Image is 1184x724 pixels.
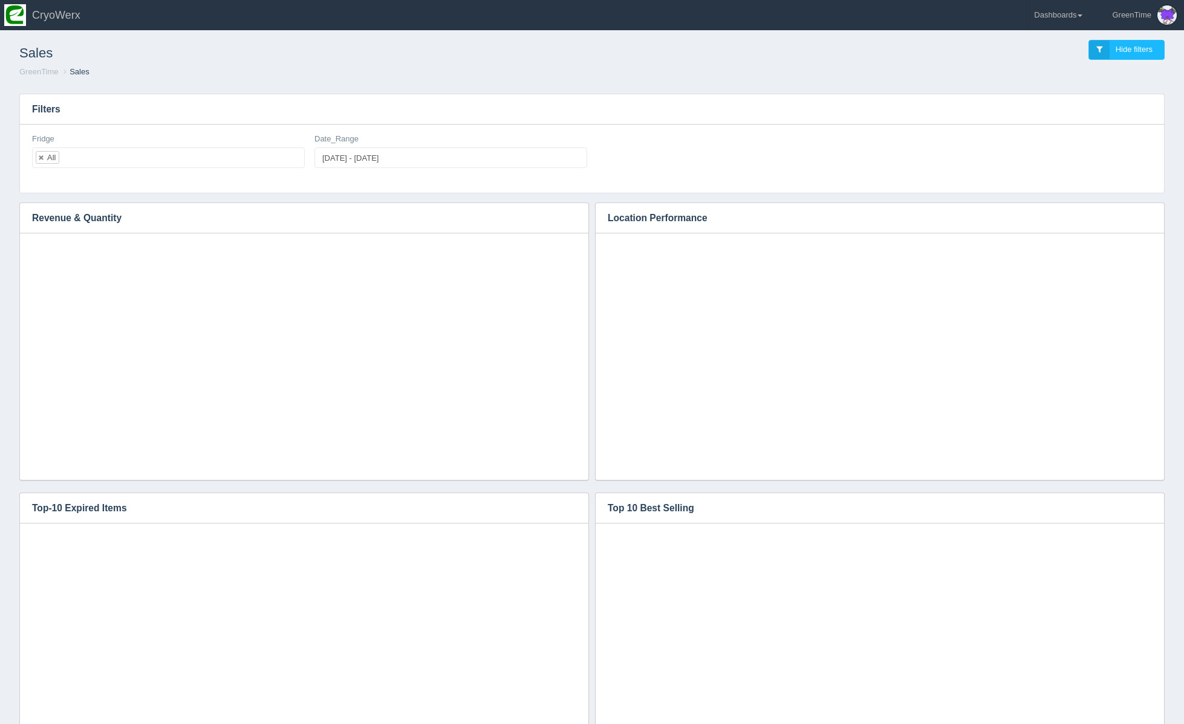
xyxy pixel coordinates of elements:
[32,9,80,21] span: CryoWerx
[20,203,570,233] h3: Revenue & Quantity
[32,134,54,145] label: Fridge
[19,40,592,66] h1: Sales
[596,493,1146,523] h3: Top 10 Best Selling
[314,134,359,145] label: Date_Range
[1088,40,1165,60] a: Hide filters
[4,4,26,26] img: so2zg2bv3y2ub16hxtjr.png
[19,67,59,76] a: GreenTime
[1112,3,1151,27] div: GreenTime
[596,203,1146,233] h3: Location Performance
[60,66,89,78] li: Sales
[47,154,56,161] div: All
[1157,5,1177,25] img: Profile Picture
[20,94,1164,124] h3: Filters
[20,493,570,523] h3: Top-10 Expired Items
[1116,45,1153,54] span: Hide filters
